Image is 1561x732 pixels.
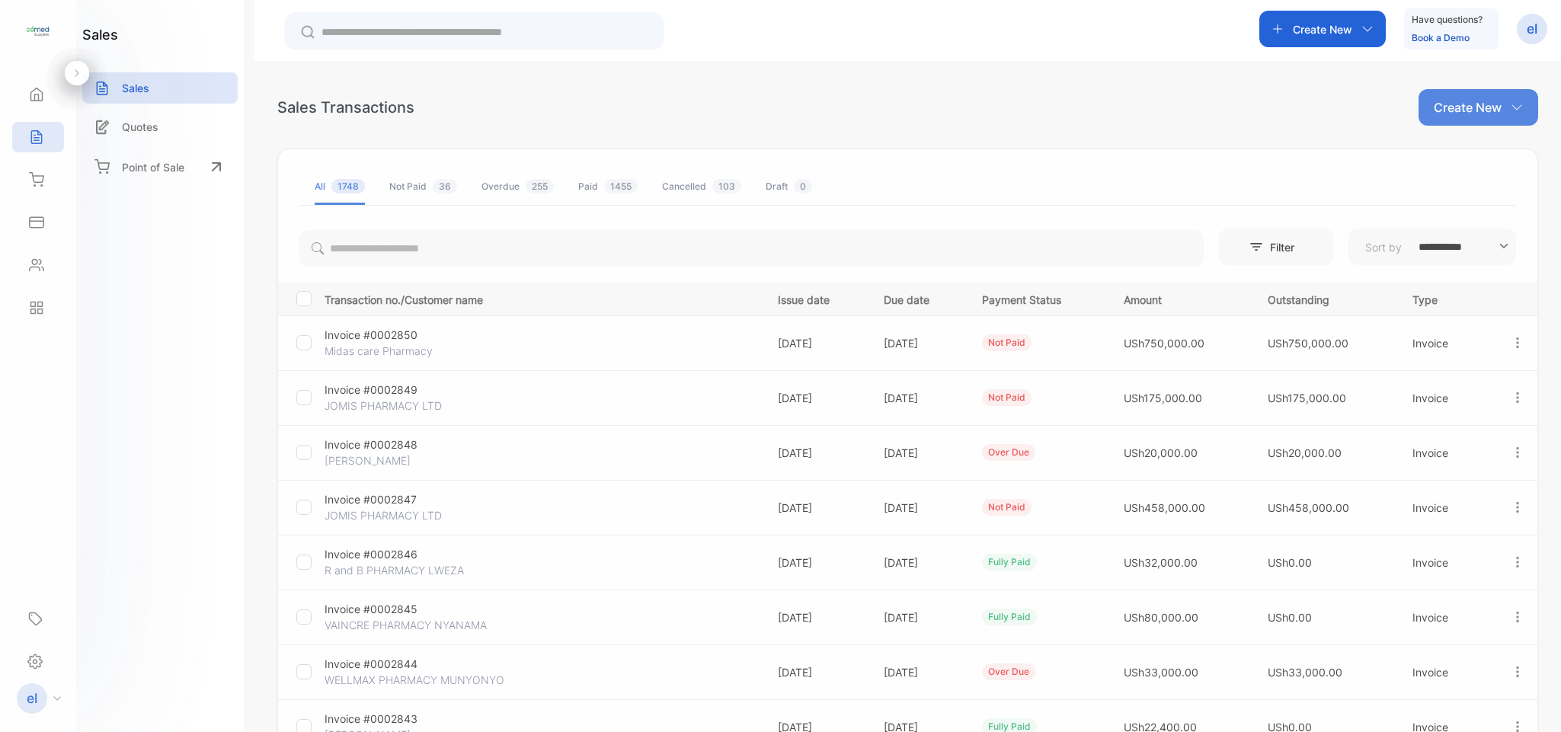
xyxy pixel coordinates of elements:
[325,546,469,562] p: Invoice #0002846
[526,179,554,193] span: 255
[82,150,238,184] a: Point of Sale
[325,507,469,523] p: JOMIS PHARMACY LTD
[325,382,469,398] p: Invoice #0002849
[325,562,469,578] p: R and B PHARMACY LWEZA
[1124,666,1198,679] span: USh33,000.00
[325,491,469,507] p: Invoice #0002847
[884,555,951,571] p: [DATE]
[766,180,812,193] div: Draft
[122,80,149,96] p: Sales
[1124,337,1204,350] span: USh750,000.00
[778,500,853,516] p: [DATE]
[1124,392,1202,404] span: USh175,000.00
[778,335,853,351] p: [DATE]
[712,179,741,193] span: 103
[884,390,951,406] p: [DATE]
[1412,335,1479,351] p: Invoice
[122,159,184,175] p: Point of Sale
[884,289,951,308] p: Due date
[1268,666,1342,679] span: USh33,000.00
[1259,11,1386,47] button: Create New
[325,601,469,617] p: Invoice #0002845
[794,179,812,193] span: 0
[982,444,1035,461] div: over due
[27,20,50,43] img: logo
[1434,98,1502,117] p: Create New
[27,689,37,708] p: el
[778,664,853,680] p: [DATE]
[325,452,469,468] p: [PERSON_NAME]
[982,554,1037,571] div: fully paid
[982,609,1037,625] div: fully paid
[1268,501,1349,514] span: USh458,000.00
[1268,392,1346,404] span: USh175,000.00
[1412,12,1483,27] p: Have questions?
[1517,11,1547,47] button: el
[325,617,487,633] p: VAINCRE PHARMACY NYANAMA
[325,656,469,672] p: Invoice #0002844
[1268,337,1348,350] span: USh750,000.00
[1124,501,1205,514] span: USh458,000.00
[315,180,365,193] div: All
[389,180,457,193] div: Not Paid
[982,334,1032,351] div: not paid
[1412,664,1479,680] p: Invoice
[884,335,951,351] p: [DATE]
[325,289,759,308] p: Transaction no./Customer name
[1419,89,1538,126] button: Create New
[325,711,469,727] p: Invoice #0002843
[325,398,469,414] p: JOMIS PHARMACY LTD
[82,72,238,104] a: Sales
[1268,556,1312,569] span: USh0.00
[778,289,853,308] p: Issue date
[481,180,554,193] div: Overdue
[1268,611,1312,624] span: USh0.00
[1365,239,1402,255] p: Sort by
[778,609,853,625] p: [DATE]
[884,445,951,461] p: [DATE]
[884,609,951,625] p: [DATE]
[982,663,1035,680] div: over due
[325,436,469,452] p: Invoice #0002848
[1293,21,1352,37] p: Create New
[982,499,1032,516] div: not paid
[884,664,951,680] p: [DATE]
[578,180,638,193] div: Paid
[604,179,638,193] span: 1455
[325,327,469,343] p: Invoice #0002850
[1124,611,1198,624] span: USh80,000.00
[122,119,158,135] p: Quotes
[982,289,1092,308] p: Payment Status
[1268,446,1342,459] span: USh20,000.00
[778,555,853,571] p: [DATE]
[325,343,469,359] p: Midas care Pharmacy
[325,672,504,688] p: WELLMAX PHARMACY MUNYONYO
[82,24,118,45] h1: sales
[778,445,853,461] p: [DATE]
[1412,390,1479,406] p: Invoice
[1124,289,1236,308] p: Amount
[1412,289,1479,308] p: Type
[884,500,951,516] p: [DATE]
[1348,229,1516,265] button: Sort by
[1268,289,1380,308] p: Outstanding
[1412,500,1479,516] p: Invoice
[1412,445,1479,461] p: Invoice
[1497,668,1561,732] iframe: LiveChat chat widget
[1527,19,1537,39] p: el
[1124,446,1198,459] span: USh20,000.00
[277,96,414,119] div: Sales Transactions
[662,180,741,193] div: Cancelled
[1412,609,1479,625] p: Invoice
[1124,556,1198,569] span: USh32,000.00
[778,390,853,406] p: [DATE]
[982,389,1032,406] div: not paid
[433,179,457,193] span: 36
[1412,32,1470,43] a: Book a Demo
[82,111,238,142] a: Quotes
[331,179,365,193] span: 1748
[1412,555,1479,571] p: Invoice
